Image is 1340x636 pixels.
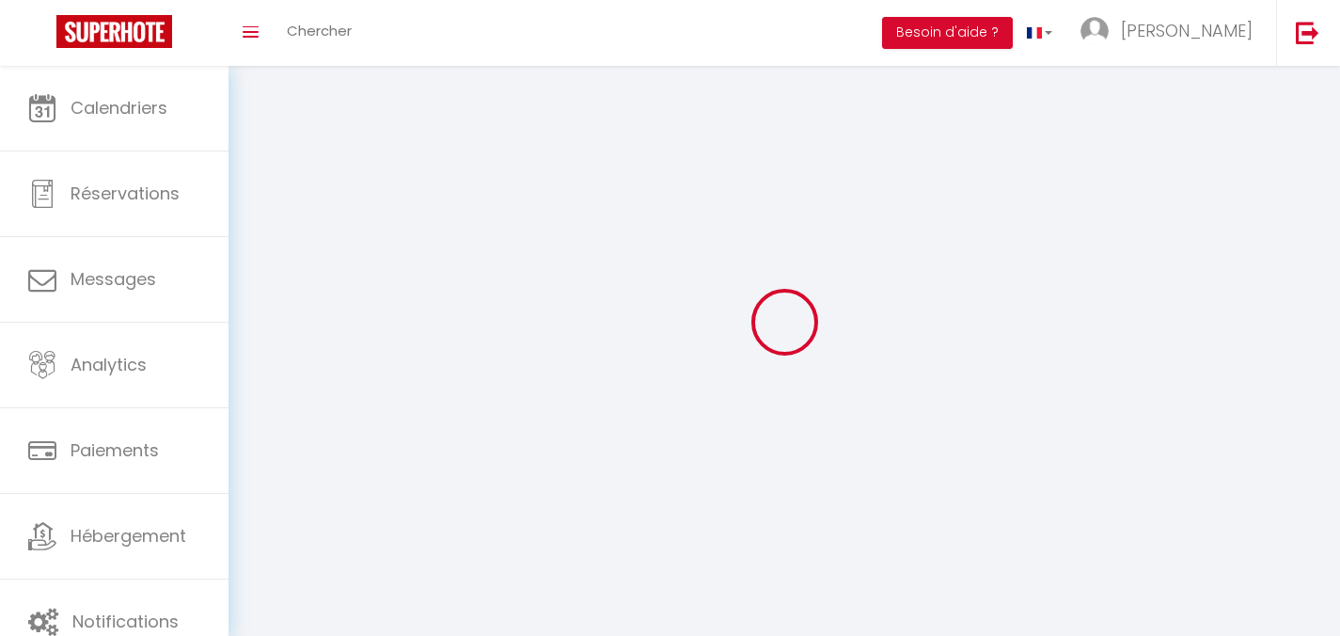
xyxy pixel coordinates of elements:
[71,267,156,291] span: Messages
[71,96,167,119] span: Calendriers
[71,182,180,205] span: Réservations
[287,21,352,40] span: Chercher
[71,438,159,462] span: Paiements
[1080,17,1109,45] img: ...
[1121,19,1253,42] span: [PERSON_NAME]
[71,353,147,376] span: Analytics
[1296,21,1319,44] img: logout
[56,15,172,48] img: Super Booking
[72,610,179,633] span: Notifications
[71,524,186,548] span: Hébergement
[882,17,1013,49] button: Besoin d'aide ?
